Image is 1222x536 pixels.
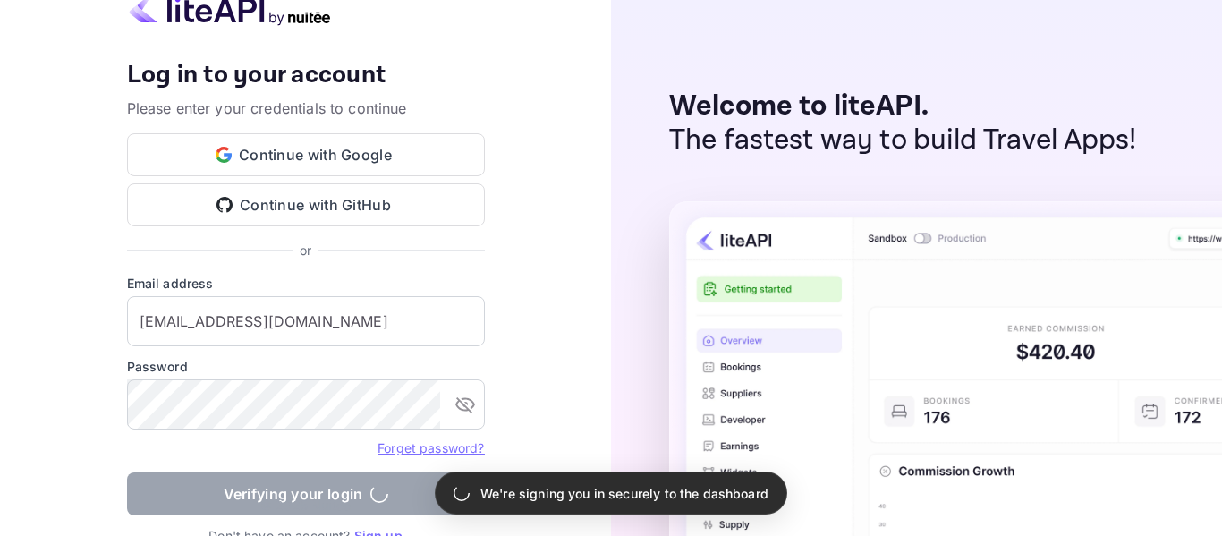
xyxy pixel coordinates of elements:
[127,60,485,91] h4: Log in to your account
[127,296,485,346] input: Enter your email address
[669,123,1137,157] p: The fastest way to build Travel Apps!
[300,241,311,259] p: or
[260,496,351,515] p: © 2025 Nuitee
[127,98,485,119] p: Please enter your credentials to continue
[127,133,485,176] button: Continue with Google
[378,440,484,455] a: Forget password?
[127,274,485,293] label: Email address
[127,183,485,226] button: Continue with GitHub
[447,387,483,422] button: toggle password visibility
[669,89,1137,123] p: Welcome to liteAPI.
[378,438,484,456] a: Forget password?
[127,357,485,376] label: Password
[480,484,768,503] p: We're signing you in securely to the dashboard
